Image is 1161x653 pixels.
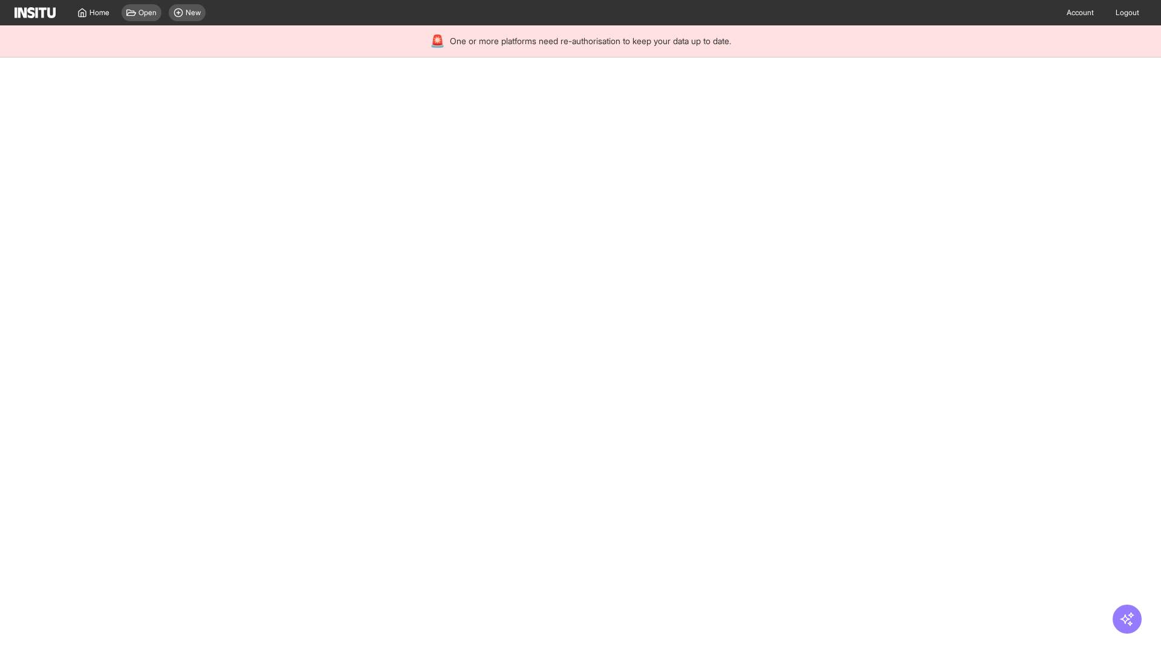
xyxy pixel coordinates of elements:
[89,8,109,18] span: Home
[15,7,56,18] img: Logo
[430,33,445,50] div: 🚨
[450,35,731,47] span: One or more platforms need re-authorisation to keep your data up to date.
[186,8,201,18] span: New
[138,8,157,18] span: Open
